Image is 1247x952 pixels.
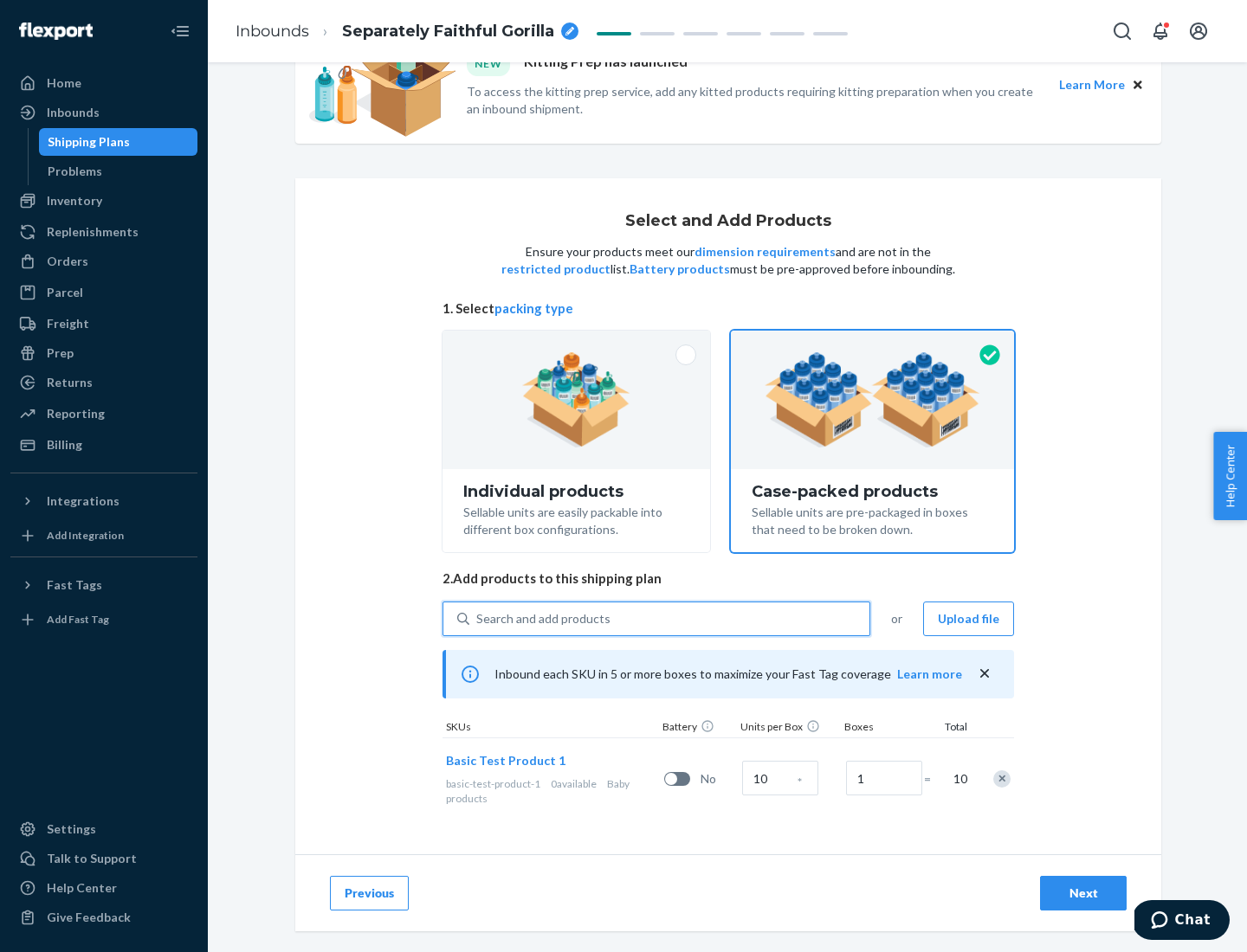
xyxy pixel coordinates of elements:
[463,500,689,538] div: Sellable units are easily packable into different box configurations.
[47,436,82,453] div: Billing
[752,500,993,538] div: Sellable units are pre-packaged in boxes that need to be broken down.
[976,665,993,683] button: close
[923,601,1014,636] button: Upload file
[236,22,309,41] a: Inbounds
[10,487,197,515] button: Integrations
[446,776,657,806] div: Baby products
[950,770,967,788] span: 10
[47,223,139,241] div: Replenishments
[10,431,197,459] a: Billing
[222,6,592,57] ol: breadcrumbs
[47,253,88,270] div: Orders
[10,522,197,550] a: Add Integration
[10,248,197,275] a: Orders
[443,569,1014,588] span: 2. Add products to this shipping plan
[10,187,197,215] a: Inventory
[500,243,957,278] p: Ensure your products meet our and are not in the list. must be pre-approved before inbounding.
[330,876,409,910] button: Previous
[494,299,573,318] button: packing type
[1105,14,1140,48] button: Open Search Box
[1040,876,1127,910] button: Next
[10,99,197,126] a: Inbounds
[443,650,1014,698] div: Inbound each SKU in 5 or more boxes to maximize your Fast Tag coverage
[10,874,197,902] a: Help Center
[752,483,993,500] div: Case-packed products
[39,158,198,185] a: Problems
[524,52,688,75] p: Kitting Prep has launched
[446,752,565,769] button: Basic Test Product 1
[47,820,96,838] div: Settings
[10,571,197,599] button: Fast Tags
[1055,884,1112,902] div: Next
[551,777,597,790] span: 0 available
[47,909,131,926] div: Give Feedback
[47,344,74,362] div: Prep
[993,770,1011,788] div: Remove Item
[163,14,197,48] button: Close Navigation
[476,610,611,627] div: Search and add products
[47,612,109,627] div: Add Fast Tag
[19,23,93,40] img: Flexport logo
[47,879,117,897] div: Help Center
[1059,75,1125,94] button: Learn More
[737,719,841,737] div: Units per Box
[846,761,922,795] input: Number of boxes
[695,243,836,261] button: dimension requirements
[47,492,120,510] div: Integrations
[446,753,565,768] span: Basic Test Product 1
[467,52,510,75] div: NEW
[47,104,100,121] div: Inbounds
[1143,14,1178,48] button: Open notifications
[501,261,611,278] button: restricted product
[765,352,980,447] img: case-pack.59cecea509d18c883b923b81aeac6d0b.png
[48,133,130,151] div: Shipping Plans
[625,213,831,230] h1: Select and Add Products
[10,69,197,97] a: Home
[841,719,927,737] div: Boxes
[10,218,197,246] a: Replenishments
[10,400,197,428] a: Reporting
[701,770,735,788] span: No
[1134,900,1230,943] iframe: Opens a widget where you can chat to one of our agents
[47,405,105,422] div: Reporting
[1128,75,1147,94] button: Close
[924,770,941,788] span: =
[630,261,730,278] button: Battery products
[443,719,659,737] div: SKUs
[47,74,81,92] div: Home
[1213,432,1247,520] button: Help Center
[10,606,197,634] a: Add Fast Tag
[10,339,197,367] a: Prep
[1181,14,1216,48] button: Open account menu
[47,284,83,301] div: Parcel
[443,299,1014,318] span: 1. Select
[10,279,197,306] a: Parcel
[39,128,198,156] a: Shipping Plans
[47,374,93,391] div: Returns
[927,719,971,737] div: Total
[897,666,962,683] button: Learn more
[10,845,197,872] button: Talk to Support
[47,528,124,543] div: Add Integration
[47,315,89,332] div: Freight
[446,777,540,790] span: basic-test-product-1
[10,904,197,931] button: Give Feedback
[342,21,554,43] span: Separately Faithful Gorilla
[48,163,102,180] div: Problems
[10,369,197,396] a: Returns
[659,719,737,737] div: Battery
[522,352,630,447] img: individual-pack.facf35554cb0f1810c75b2bd6df2d64e.png
[10,815,197,843] a: Settings
[463,483,689,500] div: Individual products
[742,761,818,795] input: Case Quantity
[467,83,1043,118] p: To access the kitting prep service, add any kitted products requiring kitting preparation when yo...
[47,192,102,209] div: Inventory
[47,576,102,594] div: Fast Tags
[891,610,902,627] span: or
[10,310,197,338] a: Freight
[47,850,137,867] div: Talk to Support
